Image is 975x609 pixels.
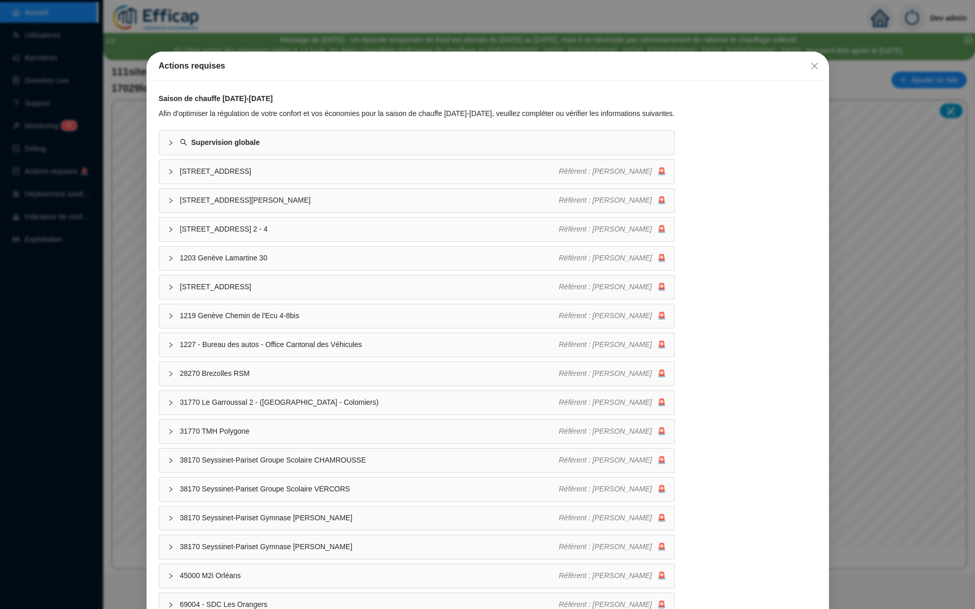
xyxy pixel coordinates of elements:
div: 🚨 [559,253,666,264]
div: 🚨 [559,426,666,437]
span: Référent : [PERSON_NAME] [559,196,652,204]
span: Référent : [PERSON_NAME] [559,225,652,233]
span: 1203 Genève Lamartine 30 [180,253,559,264]
div: 🚨 [559,570,666,581]
span: Référent : [PERSON_NAME] [559,340,652,349]
div: 🚨 [559,541,666,552]
span: collapsed [168,573,174,579]
span: collapsed [168,197,174,204]
div: 31770 Le Garroussal 2 - ([GEOGRAPHIC_DATA] - Colomiers)Référent : [PERSON_NAME]🚨 [159,391,674,415]
strong: Supervision globale [191,138,260,146]
div: 1219 Genève Chemin de l'Ecu 4-8bisRéférent : [PERSON_NAME]🚨 [159,304,674,328]
span: collapsed [168,371,174,377]
span: Référent : [PERSON_NAME] [559,311,652,320]
div: [STREET_ADDRESS]Référent : [PERSON_NAME]🚨 [159,160,674,184]
span: 1227 - Bureau des autos - Office Cantonal des Véhicules [180,339,559,350]
span: [STREET_ADDRESS] 2 - 4 [180,224,559,235]
div: 🚨 [559,368,666,379]
span: Référent : [PERSON_NAME] [559,485,652,493]
span: Référent : [PERSON_NAME] [559,600,652,608]
strong: Saison de chauffe [DATE]-[DATE] [159,94,273,103]
div: 🚨 [559,195,666,206]
div: 1203 Genève Lamartine 30Référent : [PERSON_NAME]🚨 [159,246,674,270]
span: 38170 Seyssinet-Pariset Gymnase [PERSON_NAME] [180,513,559,523]
span: [STREET_ADDRESS] [180,166,559,177]
span: Référent : [PERSON_NAME] [559,369,652,377]
span: [STREET_ADDRESS] [180,282,559,292]
span: search [180,139,187,146]
div: 38170 Seyssinet-Pariset Groupe Scolaire VERCORSRéférent : [PERSON_NAME]🚨 [159,478,674,501]
span: [STREET_ADDRESS][PERSON_NAME] [180,195,559,206]
span: collapsed [168,313,174,319]
span: collapsed [168,255,174,261]
div: Afin d'optimiser la régulation de votre confort et vos économies pour la saison de chauffe [DATE]... [159,108,675,119]
span: 38170 Seyssinet-Pariset Groupe Scolaire VERCORS [180,484,559,495]
div: 🚨 [559,513,666,523]
span: collapsed [168,486,174,492]
div: 🚨 [559,397,666,408]
span: close [810,62,819,70]
div: Actions requises [159,60,817,72]
span: collapsed [168,169,174,175]
span: collapsed [168,515,174,521]
span: collapsed [168,400,174,406]
div: 🚨 [559,339,666,350]
span: 1219 Genève Chemin de l'Ecu 4-8bis [180,310,559,321]
div: 🚨 [559,455,666,466]
span: collapsed [168,140,174,146]
span: collapsed [168,457,174,464]
div: 1227 - Bureau des autos - Office Cantonal des VéhiculesRéférent : [PERSON_NAME]🚨 [159,333,674,357]
span: Référent : [PERSON_NAME] [559,254,652,262]
span: collapsed [168,602,174,608]
span: collapsed [168,429,174,435]
div: 28270 Brezolles RSMRéférent : [PERSON_NAME]🚨 [159,362,674,386]
span: Référent : [PERSON_NAME] [559,456,652,464]
span: 31770 Le Garroussal 2 - ([GEOGRAPHIC_DATA] - Colomiers) [180,397,559,408]
div: 31770 TMH PolygoneRéférent : [PERSON_NAME]🚨 [159,420,674,443]
div: 45000 M2i OrléansRéférent : [PERSON_NAME]🚨 [159,564,674,588]
span: Référent : [PERSON_NAME] [559,398,652,406]
div: [STREET_ADDRESS]Référent : [PERSON_NAME]🚨 [159,275,674,299]
div: 🚨 [559,224,666,235]
span: 45000 M2i Orléans [180,570,559,581]
div: 🚨 [559,310,666,321]
div: 38170 Seyssinet-Pariset Groupe Scolaire CHAMROUSSERéférent : [PERSON_NAME]🚨 [159,449,674,472]
div: [STREET_ADDRESS][PERSON_NAME]Référent : [PERSON_NAME]🚨 [159,189,674,212]
span: 38170 Seyssinet-Pariset Gymnase [PERSON_NAME] [180,541,559,552]
div: [STREET_ADDRESS] 2 - 4Référent : [PERSON_NAME]🚨 [159,218,674,241]
div: 🚨 [559,166,666,177]
div: Supervision globale [159,131,674,155]
div: 🚨 [559,282,666,292]
div: 🚨 [559,484,666,495]
span: Référent : [PERSON_NAME] [559,427,652,435]
span: Fermer [806,62,823,70]
span: 31770 TMH Polygone [180,426,559,437]
div: 38170 Seyssinet-Pariset Gymnase [PERSON_NAME]Référent : [PERSON_NAME]🚨 [159,535,674,559]
span: collapsed [168,342,174,348]
span: 28270 Brezolles RSM [180,368,559,379]
span: collapsed [168,226,174,233]
span: collapsed [168,284,174,290]
span: Référent : [PERSON_NAME] [559,571,652,580]
span: collapsed [168,544,174,550]
span: Référent : [PERSON_NAME] [559,283,652,291]
span: Référent : [PERSON_NAME] [559,514,652,522]
span: Référent : [PERSON_NAME] [559,167,652,175]
span: 38170 Seyssinet-Pariset Groupe Scolaire CHAMROUSSE [180,455,559,466]
button: Close [806,58,823,74]
span: Référent : [PERSON_NAME] [559,542,652,551]
div: 38170 Seyssinet-Pariset Gymnase [PERSON_NAME]Référent : [PERSON_NAME]🚨 [159,506,674,530]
